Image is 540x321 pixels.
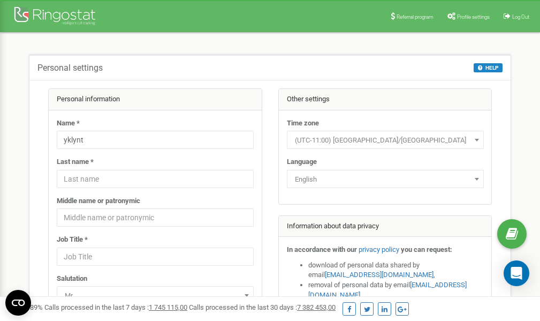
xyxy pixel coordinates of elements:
[37,63,103,73] h5: Personal settings
[44,303,187,311] span: Calls processed in the last 7 days :
[60,288,250,303] span: Mr.
[57,131,254,149] input: Name
[287,157,317,167] label: Language
[5,290,31,316] button: Open CMP widget
[57,248,254,266] input: Job Title
[149,303,187,311] u: 1 745 115,00
[325,271,433,279] a: [EMAIL_ADDRESS][DOMAIN_NAME]
[291,172,480,187] span: English
[359,245,399,253] a: privacy policy
[287,118,319,129] label: Time zone
[291,133,480,148] span: (UTC-11:00) Pacific/Midway
[308,280,484,300] li: removal of personal data by email ,
[512,14,529,20] span: Log Out
[504,260,529,286] div: Open Intercom Messenger
[279,216,492,237] div: Information about data privacy
[287,245,357,253] strong: In accordance with our
[308,260,484,280] li: download of personal data shared by email ,
[57,118,80,129] label: Name *
[57,286,254,304] span: Mr.
[57,170,254,188] input: Last name
[474,63,503,72] button: HELP
[287,170,484,188] span: English
[397,14,433,20] span: Referral program
[279,89,492,110] div: Other settings
[57,208,254,227] input: Middle name or patronymic
[287,131,484,149] span: (UTC-11:00) Pacific/Midway
[57,235,88,245] label: Job Title *
[57,196,140,206] label: Middle name or patronymic
[457,14,490,20] span: Profile settings
[57,274,87,284] label: Salutation
[57,157,94,167] label: Last name *
[297,303,336,311] u: 7 382 453,00
[189,303,336,311] span: Calls processed in the last 30 days :
[401,245,452,253] strong: you can request:
[49,89,262,110] div: Personal information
